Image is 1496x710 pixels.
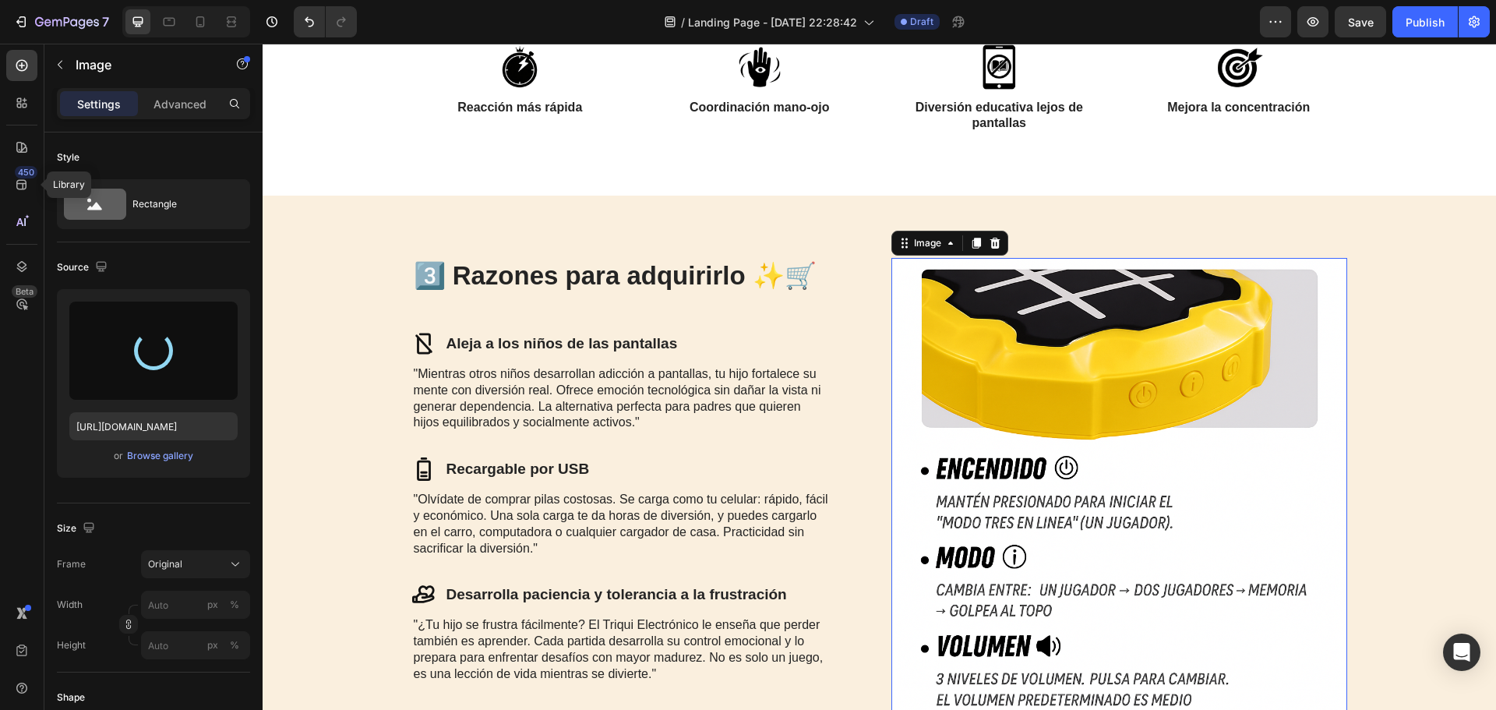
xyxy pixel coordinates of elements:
div: Image [648,193,682,207]
p: Settings [77,96,121,112]
p: "Olvídate de comprar pilas costosas. Se carga como tu celular: rápido, fácil y económico. Una sol... [151,448,566,513]
button: Publish [1392,6,1458,37]
iframe: Design area [263,44,1496,710]
span: or [114,447,123,465]
span: Original [148,557,182,571]
label: Frame [57,557,86,571]
p: Reacción más rápida [164,56,351,72]
p: "Mientras otros niños desarrollan adicción a pantallas, tu hijo fortalece su mente con diversión ... [151,323,566,387]
p: 7 [102,12,109,31]
div: % [230,598,239,612]
p: Aleja a los niños de las pantallas [184,291,415,310]
span: Save [1348,16,1374,29]
p: Coordinación mano-ojo [403,56,591,72]
p: Desarrolla paciencia y tolerancia a la frustración [184,542,524,561]
input: px% [141,631,250,659]
div: Shape [57,691,85,705]
div: Publish [1406,14,1445,30]
button: % [203,595,222,614]
label: Width [57,598,83,612]
input: https://example.com/image.jpg [69,412,238,440]
p: "¿Tu hijo se frustra fácilmente? El Triqui Electrónico le enseña que perder también es aprender. ... [151,574,566,638]
button: Browse gallery [126,448,194,464]
div: Open Intercom Messenger [1443,634,1480,671]
div: Source [57,257,111,278]
div: px [207,638,218,652]
h2: 3️⃣ Razones para adquirirlo ✨🛒 [150,214,568,251]
span: / [681,14,685,30]
span: Landing Page - [DATE] 22:28:42 [688,14,857,30]
p: Mejora la concentración [882,56,1070,72]
div: Undo/Redo [294,6,357,37]
div: Size [57,518,98,539]
button: Save [1335,6,1386,37]
button: 7 [6,6,116,37]
div: % [230,638,239,652]
div: Beta [12,285,37,298]
div: px [207,598,218,612]
div: 450 [15,166,37,178]
label: Height [57,638,86,652]
strong: Recargable por USB [184,417,327,433]
div: Style [57,150,79,164]
div: Browse gallery [127,449,193,463]
span: Draft [910,15,933,29]
p: Advanced [153,96,206,112]
button: px [225,595,244,614]
p: Image [76,55,208,74]
button: % [203,636,222,655]
input: px% [141,591,250,619]
p: Diversión educativa lejos de pantallas [643,56,831,89]
button: Original [141,550,250,578]
button: px [225,636,244,655]
div: Rectangle [132,186,228,222]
